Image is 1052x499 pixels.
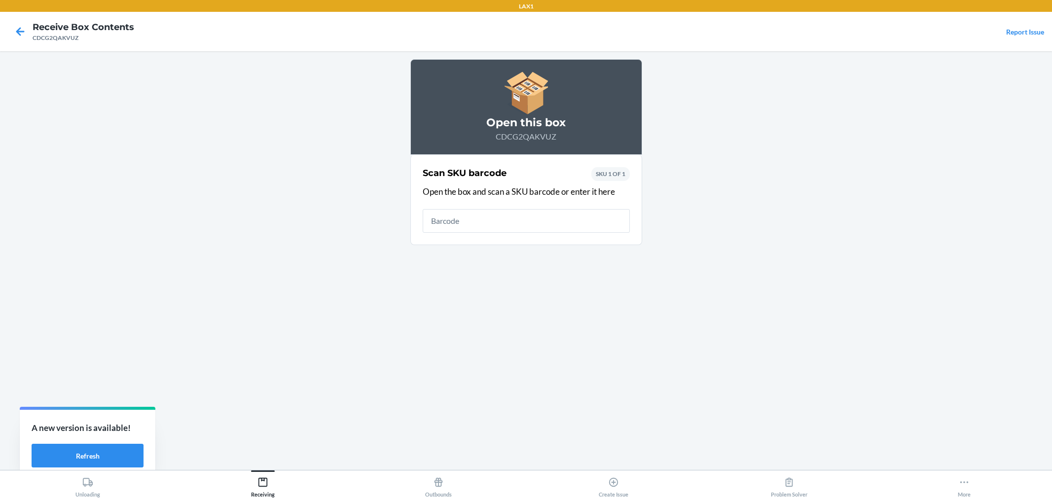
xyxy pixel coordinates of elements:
[423,115,630,131] h3: Open this box
[519,2,534,11] p: LAX1
[596,170,625,178] p: SKU 1 OF 1
[958,473,971,498] div: More
[251,473,275,498] div: Receiving
[32,444,144,467] button: Refresh
[423,185,630,198] p: Open the box and scan a SKU barcode or enter it here
[351,470,526,498] button: Outbounds
[1006,28,1044,36] a: Report Issue
[771,473,807,498] div: Problem Solver
[423,167,507,179] h2: Scan SKU barcode
[425,473,452,498] div: Outbounds
[33,21,134,34] h4: Receive Box Contents
[32,422,144,434] p: A new version is available!
[423,131,630,143] p: CDCG2QAKVUZ
[599,473,628,498] div: Create Issue
[526,470,702,498] button: Create Issue
[176,470,351,498] button: Receiving
[701,470,877,498] button: Problem Solver
[33,34,134,42] div: CDCG2QAKVUZ
[75,473,100,498] div: Unloading
[423,209,630,233] input: Barcode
